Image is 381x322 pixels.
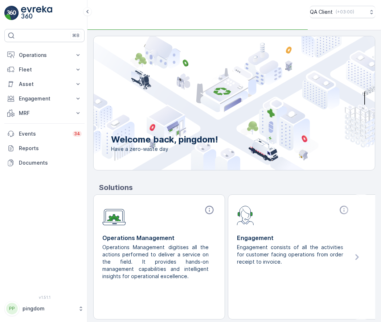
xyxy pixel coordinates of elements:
button: MRF [4,106,85,120]
a: Events34 [4,127,85,141]
p: MRF [19,110,70,117]
a: Documents [4,156,85,170]
button: Asset [4,77,85,91]
p: Welcome back, pingdom! [111,134,218,145]
img: module-icon [102,205,126,226]
p: Engagement consists of all the activities for customer facing operations from order receipt to in... [237,244,345,265]
p: Fleet [19,66,70,73]
p: Operations Management digitises all the actions performed to deliver a service on the field. It p... [102,244,210,280]
p: Engagement [19,95,70,102]
img: module-icon [237,205,254,225]
span: Have a zero-waste day [111,145,218,153]
p: Events [19,130,68,137]
p: pingdom [22,305,74,312]
button: QA Client(+03:00) [310,6,375,18]
p: 34 [74,131,80,137]
button: Engagement [4,91,85,106]
button: PPpingdom [4,301,85,316]
p: Reports [19,145,82,152]
div: PP [6,303,18,314]
img: city illustration [61,36,375,170]
p: Operations [19,51,70,59]
a: Reports [4,141,85,156]
button: Operations [4,48,85,62]
p: Documents [19,159,82,166]
p: ( +03:00 ) [336,9,354,15]
p: QA Client [310,8,333,16]
span: v 1.51.1 [4,295,85,300]
p: Engagement [237,234,351,242]
p: Asset [19,80,70,88]
img: logo_light-DOdMpM7g.png [21,6,52,20]
p: Operations Management [102,234,216,242]
p: Solutions [99,182,375,193]
p: ⌘B [72,33,79,38]
img: logo [4,6,19,20]
button: Fleet [4,62,85,77]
